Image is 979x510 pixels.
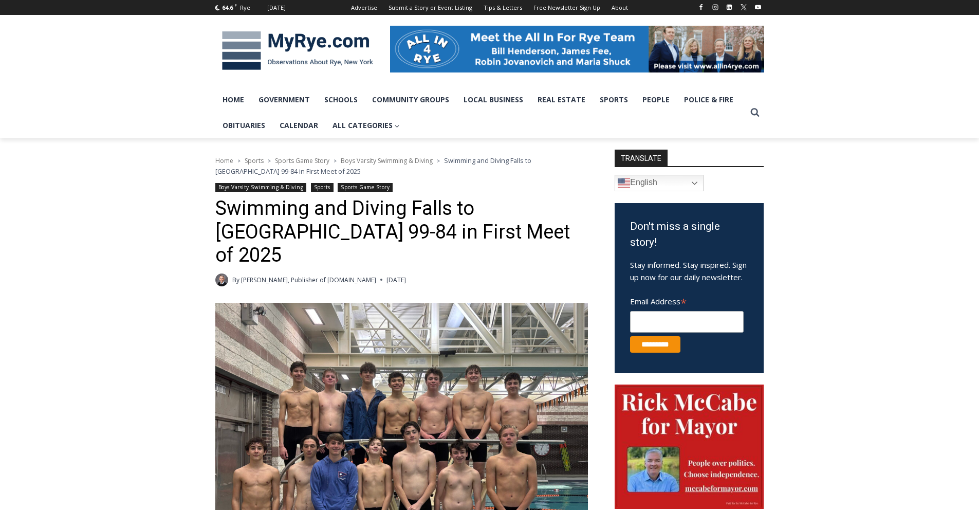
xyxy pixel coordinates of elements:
[530,87,593,113] a: Real Estate
[630,218,748,251] h3: Don't miss a single story!
[232,275,239,285] span: By
[630,259,748,283] p: Stay informed. Stay inspired. Sign up now for our daily newsletter.
[333,120,400,131] span: All Categories
[234,2,237,8] span: F
[723,1,735,13] a: Linkedin
[240,3,250,12] div: Rye
[437,157,440,165] span: >
[615,175,704,191] a: English
[251,87,317,113] a: Government
[635,87,677,113] a: People
[215,113,272,138] a: Obituaries
[737,1,750,13] a: X
[752,1,764,13] a: YouTube
[215,87,746,139] nav: Primary Navigation
[215,155,588,176] nav: Breadcrumbs
[695,1,707,13] a: Facebook
[311,183,334,192] a: Sports
[365,87,456,113] a: Community Groups
[267,3,286,12] div: [DATE]
[215,24,380,78] img: MyRye.com
[746,103,764,122] button: View Search Form
[241,276,376,284] a: [PERSON_NAME], Publisher of [DOMAIN_NAME]
[709,1,722,13] a: Instagram
[386,275,406,285] time: [DATE]
[341,156,433,165] a: Boys Varsity Swimming & Diving
[317,87,365,113] a: Schools
[237,157,241,165] span: >
[334,157,337,165] span: >
[593,87,635,113] a: Sports
[456,87,530,113] a: Local Business
[215,197,588,267] h1: Swimming and Diving Falls to [GEOGRAPHIC_DATA] 99-84 in First Meet of 2025
[215,87,251,113] a: Home
[215,183,307,192] a: Boys Varsity Swimming & Diving
[677,87,741,113] a: Police & Fire
[338,183,393,192] a: Sports Game Story
[615,385,764,509] img: McCabe for Mayor
[275,156,329,165] a: Sports Game Story
[245,156,264,165] a: Sports
[222,4,233,11] span: 64.6
[215,156,531,175] span: Swimming and Diving Falls to [GEOGRAPHIC_DATA] 99-84 in First Meet of 2025
[325,113,407,138] a: All Categories
[390,26,764,72] img: All in for Rye
[268,157,271,165] span: >
[215,156,233,165] a: Home
[618,177,630,189] img: en
[215,274,228,286] a: Author image
[615,150,668,166] strong: TRANSLATE
[272,113,325,138] a: Calendar
[630,291,744,309] label: Email Address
